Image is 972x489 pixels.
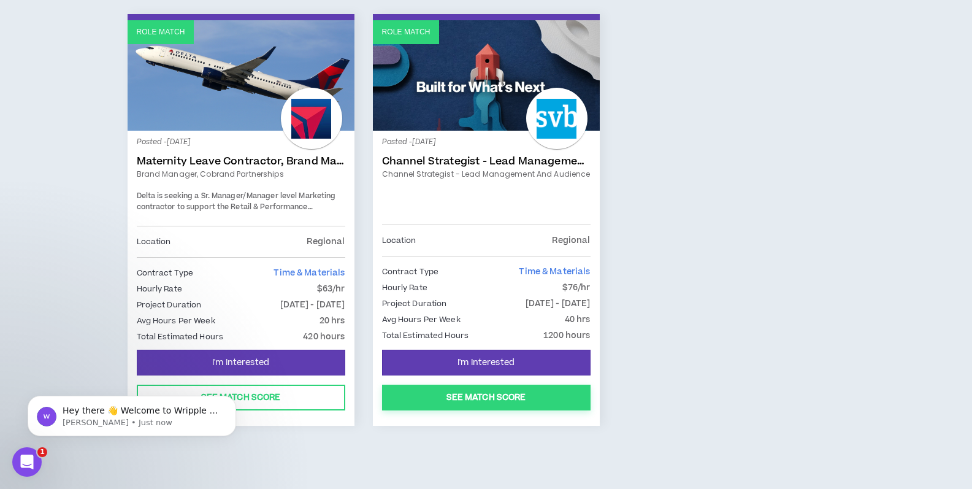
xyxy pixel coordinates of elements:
[137,314,215,328] p: Avg Hours Per Week
[382,385,591,410] button: See Match Score
[382,26,431,38] p: Role Match
[303,330,345,344] p: 420 hours
[317,282,345,296] p: $63/hr
[274,267,345,279] span: Time & Materials
[382,169,591,180] a: Channel Strategist - Lead Management and Audience
[382,281,427,295] p: Hourly Rate
[137,298,202,312] p: Project Duration
[382,155,591,167] a: Channel Strategist - Lead Management and Audience
[128,20,354,131] a: Role Match
[137,330,224,344] p: Total Estimated Hours
[543,329,590,342] p: 1200 hours
[137,137,345,148] p: Posted - [DATE]
[280,298,345,312] p: [DATE] - [DATE]
[457,357,515,369] span: I'm Interested
[382,313,461,326] p: Avg Hours Per Week
[526,297,591,310] p: [DATE] - [DATE]
[382,297,447,310] p: Project Duration
[137,26,185,38] p: Role Match
[382,329,469,342] p: Total Estimated Hours
[9,370,254,456] iframe: Intercom notifications message
[137,155,345,167] a: Maternity Leave Contractor, Brand Marketing Manager (Cobrand Partnerships)
[382,265,439,279] p: Contract Type
[562,281,591,295] p: $76/hr
[12,447,42,477] iframe: Intercom live chat
[382,234,416,247] p: Location
[137,350,345,375] button: I'm Interested
[307,235,345,248] p: Regional
[382,350,591,375] button: I'm Interested
[137,169,345,180] a: Brand Manager, Cobrand Partnerships
[137,191,337,234] span: Delta is seeking a Sr. Manager/Manager level Marketing contractor to support the Retail & Perform...
[37,447,47,457] span: 1
[137,266,194,280] p: Contract Type
[382,137,591,148] p: Posted - [DATE]
[373,20,600,131] a: Role Match
[137,282,182,296] p: Hourly Rate
[137,235,171,248] p: Location
[212,357,269,369] span: I'm Interested
[552,234,590,247] p: Regional
[519,266,590,278] span: Time & Materials
[320,314,345,328] p: 20 hrs
[565,313,591,326] p: 40 hrs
